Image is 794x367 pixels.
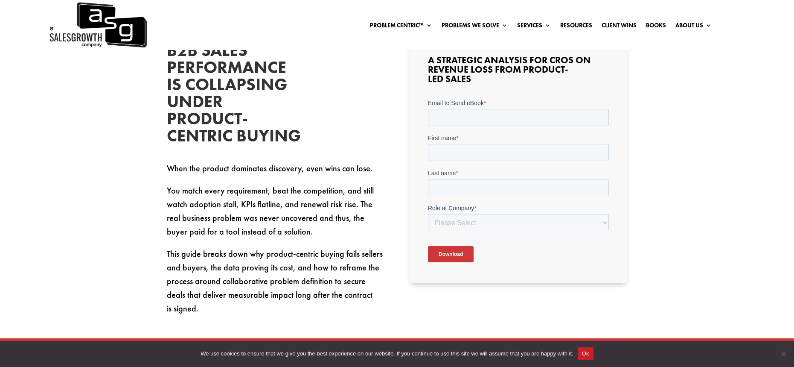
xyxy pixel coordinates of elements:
a: Resources [560,22,592,32]
span: No [779,349,788,358]
p: This guide breaks down why product-centric buying fails sellers and buyers, the data proving its ... [167,247,384,315]
a: Problem Centric™ [370,22,432,32]
a: Books [646,22,666,32]
p: You match every requirement, beat the competition, and still watch adoption stall, KPIs flatline,... [167,184,384,247]
iframe: Form 0 [428,99,609,270]
a: Client Wins [602,22,637,32]
span: We use cookies to ensure that we give you the best experience on our website. If you continue to ... [201,349,573,358]
a: Problems We Solve [442,22,508,32]
h2: B2B Sales Performance Is Collapsing Under Product-Centric Buying [167,42,295,149]
a: Services [517,22,551,32]
a: About Us [675,22,712,32]
button: Ok [578,347,593,360]
h3: A Strategic Analysis for CROs on Revenue Loss from Product-Led Sales [428,56,609,88]
p: When the product dominates discovery, even wins can lose. [167,161,384,184]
